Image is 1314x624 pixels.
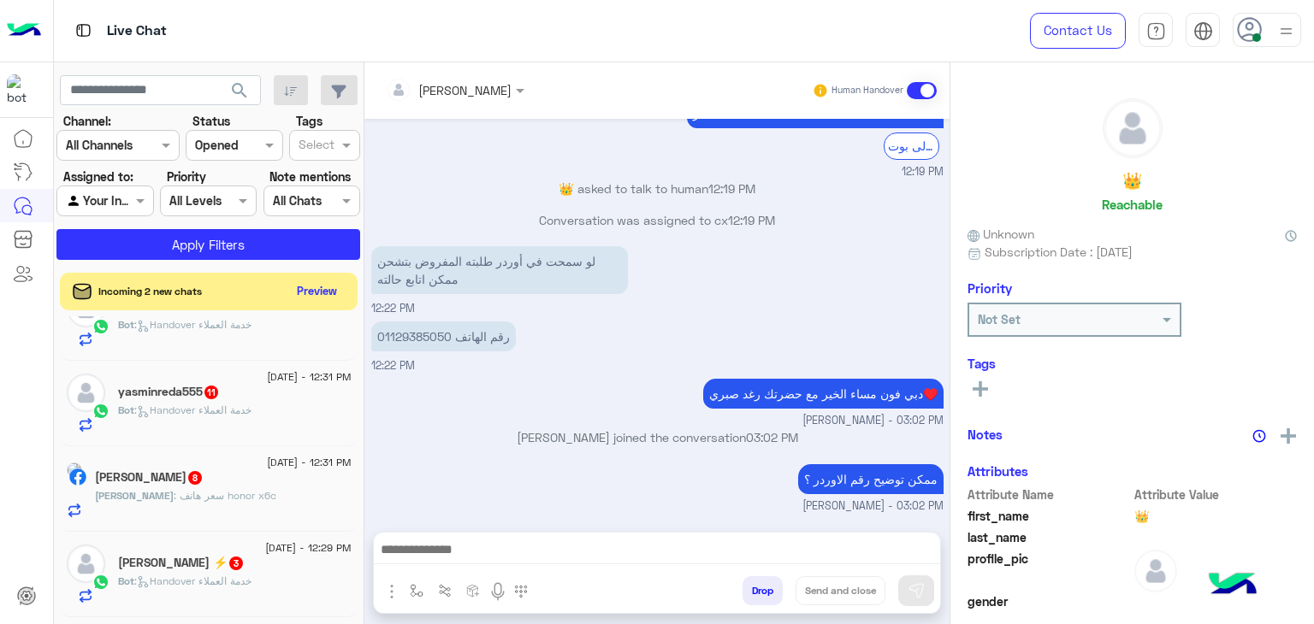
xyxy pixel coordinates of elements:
label: Note mentions [269,168,351,185]
img: add [1281,428,1296,444]
h6: Priority [968,280,1012,296]
span: Attribute Value [1134,486,1298,503]
span: search [229,80,250,101]
img: profile [1276,21,1297,42]
img: 1403182699927242 [7,74,38,105]
span: 03:02 PM [746,430,798,444]
span: Bot [118,403,134,416]
h6: Notes [968,427,1003,442]
span: Bot [118,574,134,587]
p: Live Chat [107,20,167,43]
div: الرجوع الى بوت [884,132,939,159]
span: : Handover خدمة العملاء [134,318,252,331]
button: Apply Filters [56,229,360,260]
h5: أحمد العدوي [95,470,204,485]
button: Send and close [796,576,885,605]
p: 28/8/2025, 12:22 PM [371,246,628,294]
p: Conversation was assigned to cx [371,211,944,229]
h6: Attributes [968,463,1028,479]
span: null [1134,592,1298,610]
p: 28/8/2025, 3:02 PM [798,464,944,494]
span: [PERSON_NAME] [95,489,174,502]
span: first_name [968,507,1131,525]
span: Unknown [968,225,1034,243]
img: Logo [7,13,41,49]
img: WhatsApp [92,318,109,335]
h6: Reachable [1102,197,1163,212]
img: hulul-logo.png [1203,556,1263,615]
img: Facebook [69,468,86,486]
span: 8 [188,471,202,485]
span: 11 [204,386,218,399]
span: 12:19 PM [728,213,775,227]
div: Select [296,135,334,157]
span: 12:19 PM [902,164,944,180]
img: make a call [514,585,528,598]
label: Priority [167,168,206,185]
span: last_name [968,528,1131,546]
img: tab [1146,21,1166,41]
img: defaultAdmin.png [1104,99,1162,157]
h5: yasminreda555 [118,385,220,399]
a: tab [1139,13,1173,49]
button: select flow [403,576,431,604]
img: send message [908,582,925,599]
span: سعر هاتف honor x6c [174,489,276,502]
img: tab [73,20,94,41]
p: 28/8/2025, 12:22 PM [371,321,516,351]
p: 👑 asked to talk to human [371,180,944,197]
p: 28/8/2025, 3:02 PM [703,379,944,409]
img: defaultAdmin.png [67,545,105,583]
img: send voice note [488,581,508,602]
span: [PERSON_NAME] - 03:02 PM [802,498,944,515]
label: Channel: [63,112,111,130]
span: 12:22 PM [371,359,415,372]
span: Attribute Name [968,486,1131,503]
img: select flow [410,584,423,598]
h5: Omar Zakaria ⚡ [118,556,245,570]
span: gender [968,592,1131,610]
label: Status [192,112,230,130]
span: Subscription Date : [DATE] [985,243,1133,261]
span: [PERSON_NAME] - 03:02 PM [802,413,944,429]
span: 3 [229,556,243,570]
h6: Tags [968,356,1297,371]
span: : Handover خدمة العملاء [134,403,252,416]
span: profile_pic [968,550,1131,589]
span: : Handover خدمة العملاء [134,574,252,587]
span: 12:22 PM [371,302,415,315]
img: defaultAdmin.png [1134,550,1177,592]
span: Bot [118,318,134,331]
img: tab [1193,21,1213,41]
img: defaultAdmin.png [67,374,105,412]
h5: 👑 [1122,171,1142,191]
label: Assigned to: [63,168,133,185]
button: Preview [290,279,345,303]
img: send attachment [382,581,402,602]
button: Trigger scenario [431,576,459,604]
small: Human Handover [832,84,903,97]
p: [PERSON_NAME] joined the conversation [371,428,944,446]
img: WhatsApp [92,403,109,420]
img: picture [67,462,82,478]
span: Incoming 2 new chats [98,284,202,299]
a: Contact Us [1030,13,1126,49]
span: [DATE] - 12:29 PM [265,540,351,556]
label: Tags [296,112,323,130]
img: notes [1252,429,1266,443]
img: Trigger scenario [438,584,452,598]
span: [DATE] - 12:31 PM [267,369,351,385]
img: WhatsApp [92,574,109,591]
span: 12:19 PM [708,181,755,196]
button: search [219,75,261,112]
button: create order [459,576,488,604]
span: [DATE] - 12:31 PM [267,455,351,470]
span: 👑 [1134,507,1298,525]
button: Drop [743,576,783,605]
img: create order [466,584,480,598]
